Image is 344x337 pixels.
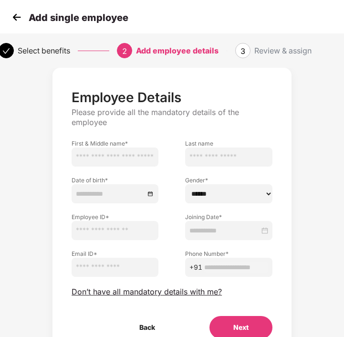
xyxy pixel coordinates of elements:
label: Gender [185,176,272,184]
p: Please provide all the mandatory details of the employee [72,107,272,127]
label: Employee ID [72,213,158,221]
span: 2 [122,46,127,56]
span: 3 [240,46,245,56]
p: Add single employee [29,12,128,23]
span: Don’t have all mandatory details with me? [72,287,222,297]
div: Select benefits [18,43,70,58]
span: +91 [189,262,202,273]
div: Review & assign [254,43,312,58]
label: Date of birth [72,176,158,184]
label: Email ID [72,250,158,258]
div: Add employee details [136,43,219,58]
span: check [2,47,10,55]
label: Phone Number [185,250,272,258]
label: Joining Date [185,213,272,221]
label: First & Middle name [72,139,158,147]
img: svg+xml;base64,PHN2ZyB4bWxucz0iaHR0cDovL3d3dy53My5vcmcvMjAwMC9zdmciIHdpZHRoPSIzMCIgaGVpZ2h0PSIzMC... [10,10,24,24]
p: Employee Details [72,89,272,105]
label: Last name [185,139,272,147]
